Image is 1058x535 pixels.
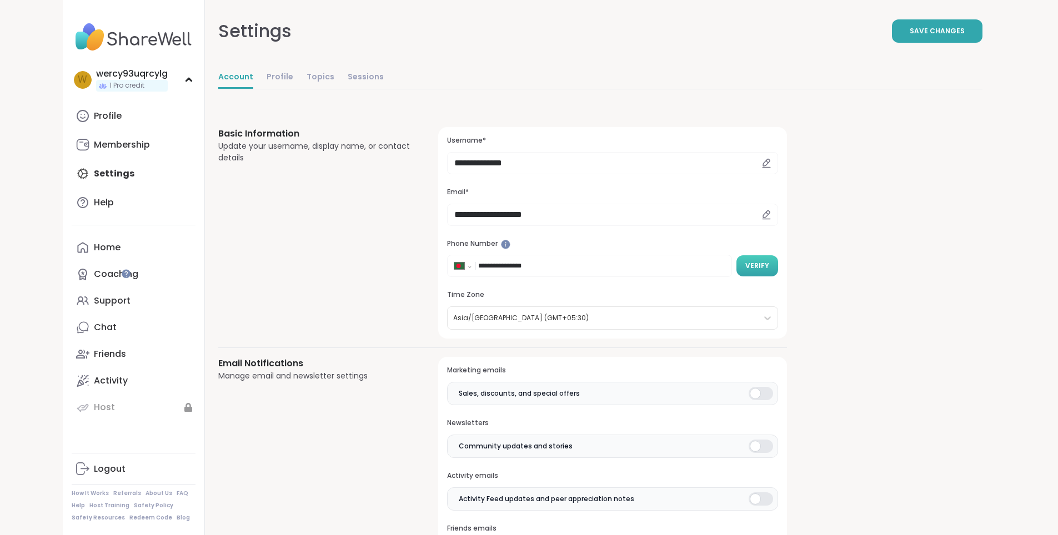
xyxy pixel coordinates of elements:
[72,456,195,482] a: Logout
[910,26,965,36] span: Save Changes
[72,341,195,367] a: Friends
[72,314,195,341] a: Chat
[72,18,195,57] img: ShareWell Nav Logo
[72,189,195,216] a: Help
[94,348,126,360] div: Friends
[72,502,85,509] a: Help
[447,188,778,197] h3: Email*
[96,68,168,80] div: wercy93uqrcylg
[72,261,195,287] a: Coaching
[447,290,778,300] h3: Time Zone
[94,268,138,280] div: Coaching
[89,502,129,509] a: Host Training
[501,240,510,249] iframe: Spotlight
[307,67,334,89] a: Topics
[447,524,778,533] h3: Friends emails
[72,514,125,522] a: Safety Resources
[94,463,126,475] div: Logout
[94,321,117,334] div: Chat
[109,81,144,90] span: 1 Pro credit
[459,494,634,504] span: Activity Feed updates and peer appreciation notes
[94,110,122,122] div: Profile
[72,287,195,314] a: Support
[447,239,778,249] h3: Phone Number
[218,357,412,370] h3: Email Notifications
[218,140,412,164] div: Update your username, display name, or contact details
[745,261,769,271] span: Verify
[94,401,115,413] div: Host
[459,388,580,398] span: Sales, discounts, and special offers
[267,67,293,89] a: Profile
[218,370,412,382] div: Manage email and newsletter settings
[72,367,195,394] a: Activity
[72,394,195,421] a: Host
[218,67,253,89] a: Account
[447,471,778,481] h3: Activity emails
[218,127,412,140] h3: Basic Information
[72,489,109,497] a: How It Works
[122,269,131,278] iframe: Spotlight
[459,441,573,451] span: Community updates and stories
[94,241,121,254] div: Home
[94,375,128,387] div: Activity
[218,18,292,44] div: Settings
[94,196,114,209] div: Help
[177,489,188,497] a: FAQ
[177,514,190,522] a: Blog
[94,139,150,151] div: Membership
[447,136,778,145] h3: Username*
[348,67,384,89] a: Sessions
[736,255,778,276] button: Verify
[447,366,778,375] h3: Marketing emails
[113,489,141,497] a: Referrals
[447,418,778,428] h3: Newsletters
[72,103,195,129] a: Profile
[72,234,195,261] a: Home
[146,489,172,497] a: About Us
[134,502,173,509] a: Safety Policy
[94,295,131,307] div: Support
[892,19,982,43] button: Save Changes
[78,73,87,87] span: w
[72,132,195,158] a: Membership
[129,514,172,522] a: Redeem Code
